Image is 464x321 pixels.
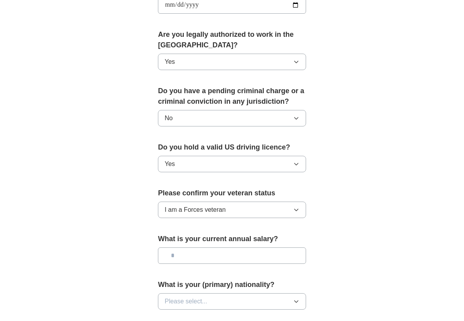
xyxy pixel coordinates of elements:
label: Do you have a pending criminal charge or a criminal conviction in any jurisdiction? [158,86,306,107]
button: Yes [158,54,306,70]
label: What is your current annual salary? [158,234,306,244]
button: No [158,110,306,126]
span: Please select... [165,297,207,306]
span: Yes [165,159,175,169]
label: Are you legally authorized to work in the [GEOGRAPHIC_DATA]? [158,29,306,50]
span: I am a Forces veteran [165,205,226,215]
span: No [165,114,172,123]
label: What is your (primary) nationality? [158,280,306,290]
label: Please confirm your veteran status [158,188,306,198]
span: Yes [165,57,175,67]
button: Please select... [158,293,306,310]
button: I am a Forces veteran [158,202,306,218]
label: Do you hold a valid US driving licence? [158,142,306,153]
button: Yes [158,156,306,172]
